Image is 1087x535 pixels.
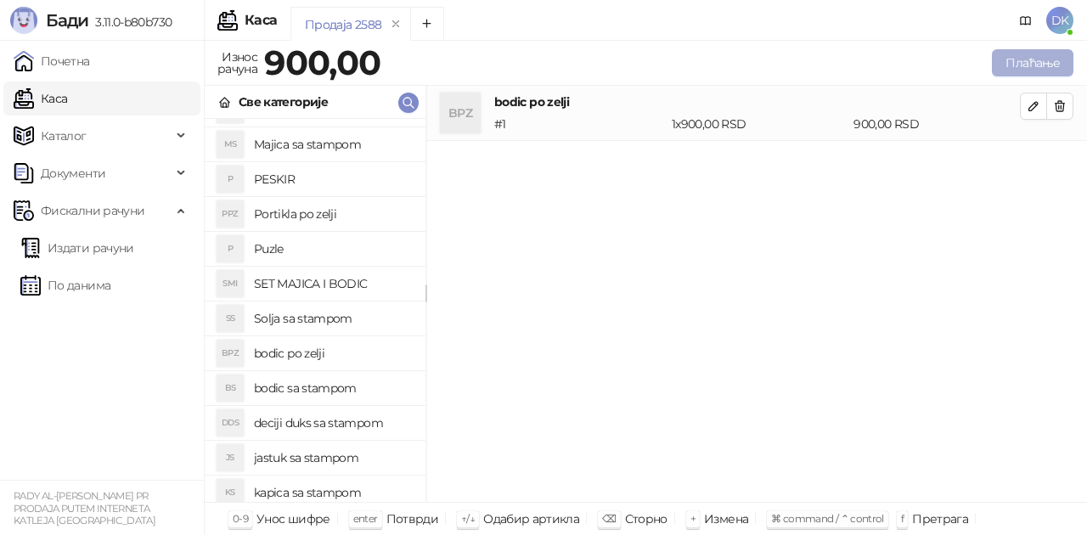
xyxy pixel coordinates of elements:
[353,512,378,525] span: enter
[992,49,1073,76] button: Плаћање
[494,93,1020,111] h4: bodic po zelji
[41,194,144,228] span: Фискални рачуни
[217,270,244,297] div: SMI
[217,166,244,193] div: P
[217,305,244,332] div: SS
[20,231,134,265] a: Издати рачуни
[901,512,904,525] span: f
[440,93,481,133] div: BPZ
[305,15,381,34] div: Продаја 2588
[254,374,412,402] h4: bodic sa stampom
[483,508,579,530] div: Одабир артикла
[254,166,412,193] h4: PESKIR
[217,374,244,402] div: BS
[20,268,110,302] a: По данима
[217,409,244,436] div: DDS
[850,115,1023,133] div: 900,00 RSD
[254,235,412,262] h4: Puzle
[386,508,439,530] div: Потврди
[491,115,668,133] div: # 1
[41,119,87,153] span: Каталог
[10,7,37,34] img: Logo
[385,17,407,31] button: remove
[690,512,696,525] span: +
[254,131,412,158] h4: Majica sa stampom
[264,42,380,83] strong: 900,00
[1046,7,1073,34] span: DK
[254,305,412,332] h4: Solja sa stampom
[254,340,412,367] h4: bodic po zelji
[254,409,412,436] h4: deciji duks sa stampom
[256,508,330,530] div: Унос шифре
[254,479,412,506] h4: kapica sa stampom
[771,512,884,525] span: ⌘ command / ⌃ control
[668,115,850,133] div: 1 x 900,00 RSD
[214,46,261,80] div: Износ рачуна
[217,444,244,471] div: JS
[625,508,667,530] div: Сторно
[704,508,748,530] div: Измена
[14,44,90,78] a: Почетна
[254,200,412,228] h4: Portikla po zelji
[233,512,248,525] span: 0-9
[254,444,412,471] h4: jastuk sa stampom
[217,200,244,228] div: PPZ
[602,512,616,525] span: ⌫
[14,490,155,527] small: RADY AL-[PERSON_NAME] PR PRODAJA PUTEM INTERNETA KATLEJA [GEOGRAPHIC_DATA]
[461,512,475,525] span: ↑/↓
[217,131,244,158] div: MS
[46,10,88,31] span: Бади
[410,7,444,41] button: Add tab
[254,270,412,297] h4: SET MAJICA I BODIC
[217,340,244,367] div: BPZ
[41,156,105,190] span: Документи
[217,479,244,506] div: KS
[217,235,244,262] div: P
[14,82,67,115] a: Каса
[1012,7,1039,34] a: Документација
[912,508,968,530] div: Претрага
[245,14,277,27] div: Каса
[239,93,328,111] div: Све категорије
[88,14,172,30] span: 3.11.0-b80b730
[205,119,425,502] div: grid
